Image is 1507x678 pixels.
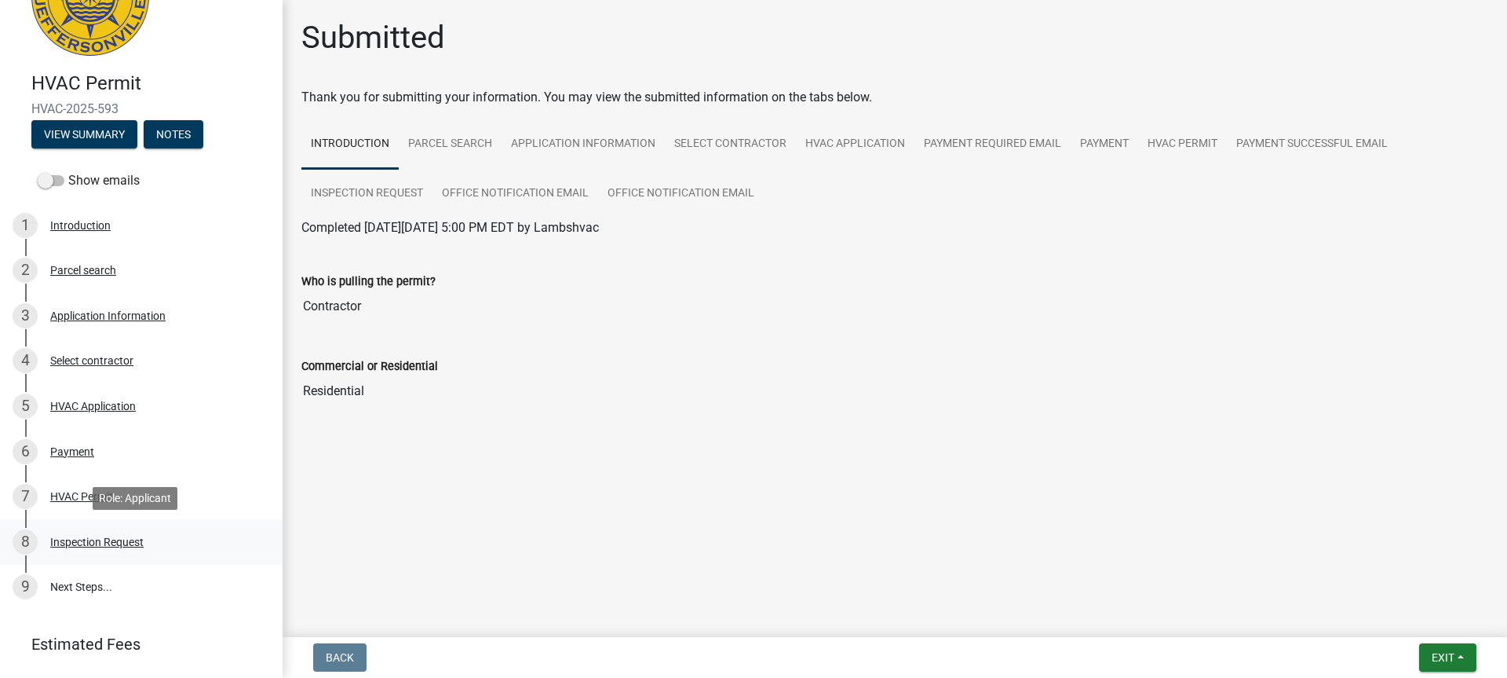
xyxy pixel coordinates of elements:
[13,394,38,419] div: 5
[93,487,177,510] div: Role: Applicant
[50,446,94,457] div: Payment
[13,484,38,509] div: 7
[144,129,203,141] wm-modal-confirm: Notes
[13,574,38,599] div: 9
[301,19,445,57] h1: Submitted
[598,169,764,219] a: Office Notification Email
[13,439,38,464] div: 6
[50,220,111,231] div: Introduction
[50,491,113,502] div: HVAC Permit
[1071,119,1138,170] a: Payment
[144,120,203,148] button: Notes
[1419,643,1476,672] button: Exit
[1138,119,1227,170] a: HVAC Permit
[502,119,665,170] a: Application Information
[796,119,914,170] a: HVAC Application
[665,119,796,170] a: Select contractor
[13,303,38,328] div: 3
[301,169,432,219] a: Inspection Request
[326,651,354,664] span: Back
[13,213,38,238] div: 1
[313,643,367,672] button: Back
[38,171,140,190] label: Show emails
[13,629,257,660] a: Estimated Fees
[301,220,599,235] span: Completed [DATE][DATE] 5:00 PM EDT by Lambshvac
[301,361,438,372] label: Commercial or Residential
[50,537,144,548] div: Inspection Request
[301,119,399,170] a: Introduction
[50,310,166,321] div: Application Information
[13,348,38,373] div: 4
[50,401,136,412] div: HVAC Application
[301,277,436,288] label: Who is pulling the permit?
[399,119,502,170] a: Parcel search
[301,88,1488,107] div: Thank you for submitting your information. You may view the submitted information on the tabs below.
[31,120,137,148] button: View Summary
[13,530,38,555] div: 8
[1227,119,1397,170] a: Payment Successful Email
[1432,651,1454,664] span: Exit
[13,258,38,283] div: 2
[31,101,251,116] span: HVAC-2025-593
[31,129,137,141] wm-modal-confirm: Summary
[31,72,270,95] h4: HVAC Permit
[914,119,1071,170] a: Payment Required Email
[50,265,116,276] div: Parcel search
[50,355,133,366] div: Select contractor
[432,169,598,219] a: Office Notification Email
